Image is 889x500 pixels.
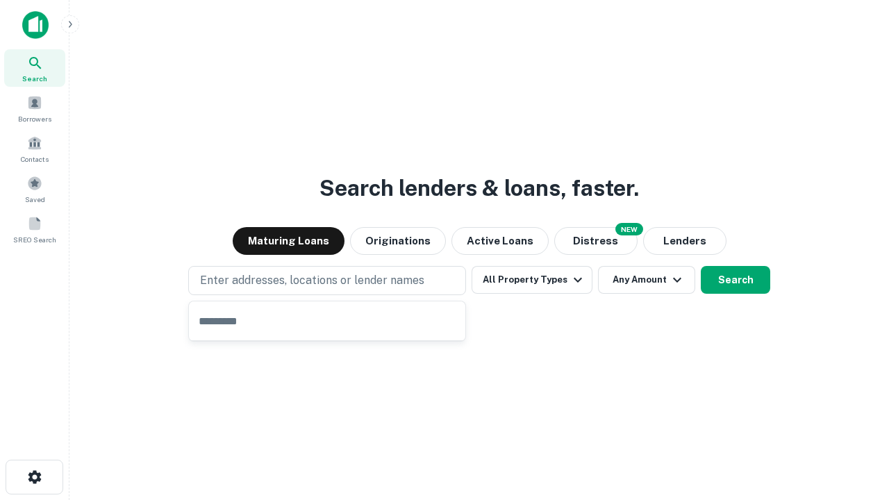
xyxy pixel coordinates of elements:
span: Contacts [21,153,49,165]
button: Search distressed loans with lien and other non-mortgage details. [554,227,638,255]
a: Search [4,49,65,87]
span: SREO Search [13,234,56,245]
button: Originations [350,227,446,255]
a: Saved [4,170,65,208]
a: SREO Search [4,210,65,248]
img: capitalize-icon.png [22,11,49,39]
iframe: Chat Widget [820,389,889,456]
button: All Property Types [472,266,592,294]
a: Contacts [4,130,65,167]
a: Borrowers [4,90,65,127]
button: Maturing Loans [233,227,344,255]
button: Enter addresses, locations or lender names [188,266,466,295]
div: NEW [615,223,643,235]
button: Lenders [643,227,726,255]
span: Search [22,73,47,84]
button: Active Loans [451,227,549,255]
p: Enter addresses, locations or lender names [200,272,424,289]
h3: Search lenders & loans, faster. [319,172,639,205]
button: Search [701,266,770,294]
button: Any Amount [598,266,695,294]
span: Borrowers [18,113,51,124]
span: Saved [25,194,45,205]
